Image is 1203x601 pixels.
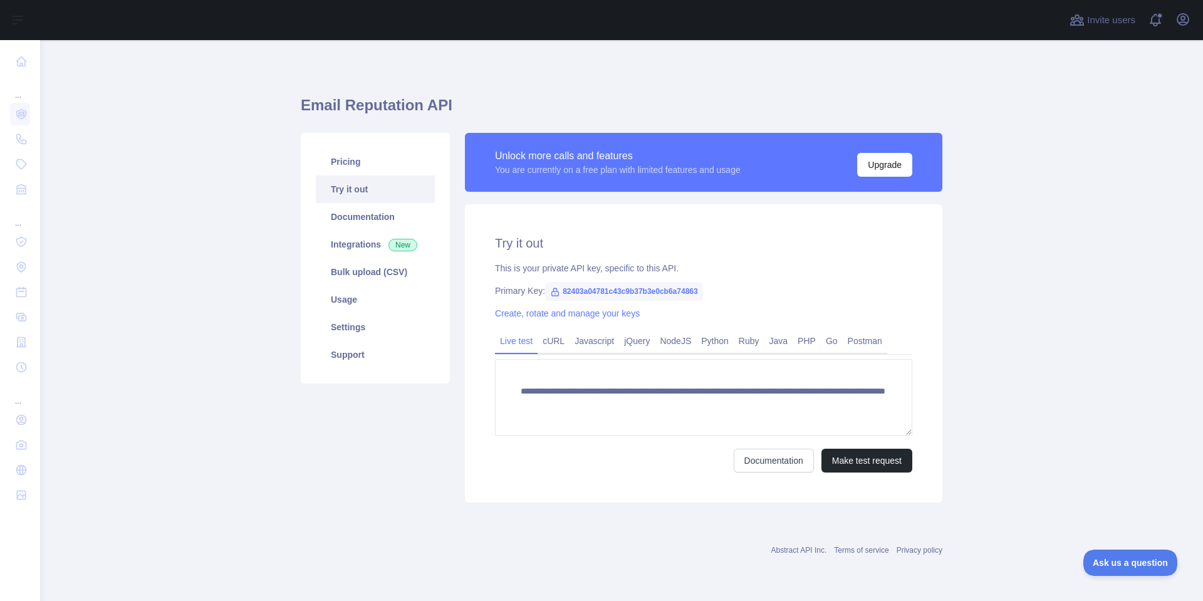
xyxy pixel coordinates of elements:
a: Python [696,331,734,351]
div: Primary Key: [495,285,912,297]
a: Privacy policy [897,546,942,555]
a: Javascript [570,331,619,351]
a: Abstract API Inc. [771,546,827,555]
a: Postman [843,331,887,351]
a: Create, rotate and manage your keys [495,308,640,318]
h1: Email Reputation API [301,95,942,125]
a: Settings [316,313,435,341]
a: Documentation [316,203,435,231]
span: New [388,239,417,251]
a: Terms of service [834,546,888,555]
a: Support [316,341,435,368]
div: ... [10,75,30,100]
a: Java [764,331,793,351]
a: Usage [316,286,435,313]
iframe: Toggle Customer Support [1083,550,1178,576]
a: NodeJS [655,331,696,351]
a: cURL [538,331,570,351]
a: Go [821,331,843,351]
button: Make test request [821,449,912,473]
a: Ruby [734,331,764,351]
div: ... [10,381,30,406]
a: Documentation [734,449,814,473]
div: This is your private API key, specific to this API. [495,262,912,274]
button: Invite users [1067,10,1138,30]
div: You are currently on a free plan with limited features and usage [495,164,741,176]
div: ... [10,203,30,228]
a: Bulk upload (CSV) [316,258,435,286]
a: jQuery [619,331,655,351]
h2: Try it out [495,234,912,252]
a: PHP [793,331,821,351]
a: Try it out [316,175,435,203]
button: Upgrade [857,153,912,177]
a: Live test [495,331,538,351]
span: Invite users [1087,13,1135,28]
a: Integrations New [316,231,435,258]
a: Pricing [316,148,435,175]
div: Unlock more calls and features [495,149,741,164]
span: 82403a04781c43c9b37b3e0cb6a74863 [545,282,703,301]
